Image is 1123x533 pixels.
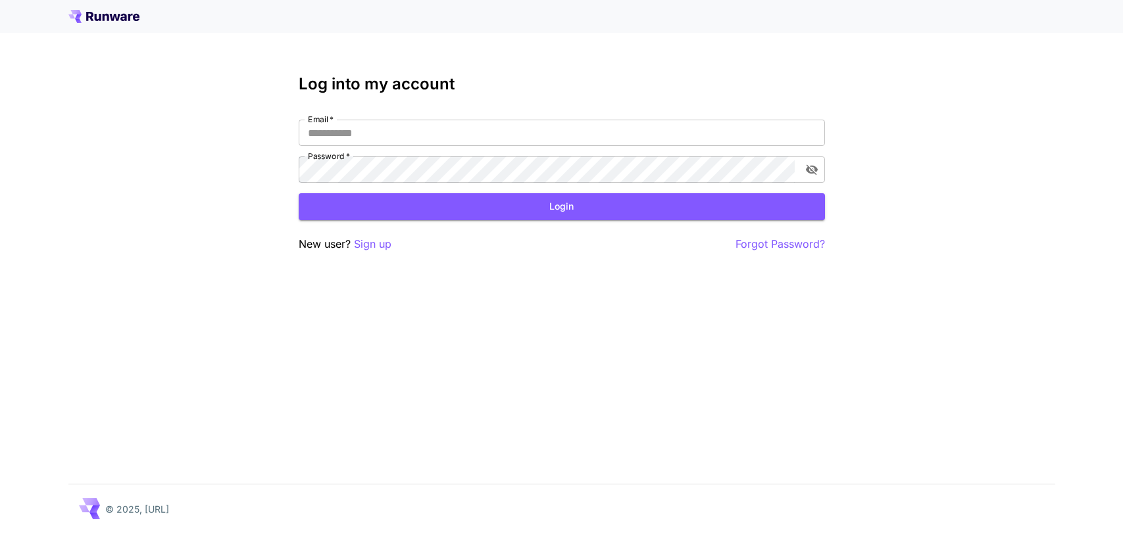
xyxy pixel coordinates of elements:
p: New user? [299,236,391,252]
button: Forgot Password? [736,236,825,252]
button: Login [299,193,825,220]
button: Sign up [354,236,391,252]
button: toggle password visibility [800,158,824,181]
label: Email [308,114,334,125]
p: © 2025, [URL] [105,502,169,516]
label: Password [308,151,350,162]
h3: Log into my account [299,75,825,93]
